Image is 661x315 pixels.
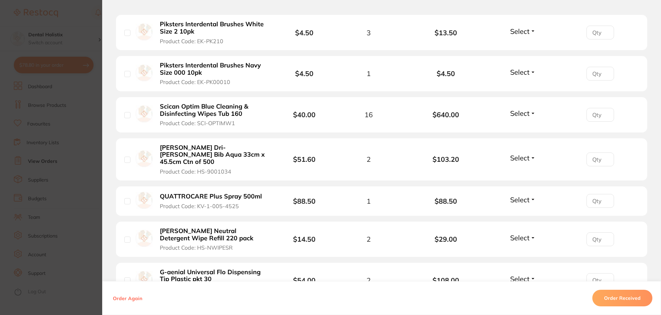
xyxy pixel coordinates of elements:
[136,271,153,288] img: G-aenial Universal Flo Dispensing Tip Plastic pkt 30
[111,295,144,301] button: Order Again
[586,273,614,287] input: Qty
[293,110,315,119] b: $40.00
[510,233,529,242] span: Select
[510,27,529,36] span: Select
[295,28,313,37] b: $4.50
[367,70,371,77] span: 1
[510,154,529,162] span: Select
[407,276,485,284] b: $108.00
[407,155,485,163] b: $103.20
[586,194,614,208] input: Qty
[367,235,371,243] span: 2
[407,111,485,119] b: $640.00
[158,268,269,293] button: G-aenial Universal Flo Dispensing Tip Plastic pkt 30 Product Code: GC-GAENIALTIP
[158,20,269,45] button: Piksters Interdental Brushes White Size 2 10pk Product Code: EK-PK210
[293,276,315,285] b: $54.00
[158,193,269,210] button: QUATTROCARE Plus Spray 500ml Product Code: KV-1-005-4525
[160,244,233,251] span: Product Code: HS-NWIPESR
[592,290,652,306] button: Order Received
[508,68,538,76] button: Select
[508,154,538,162] button: Select
[367,29,371,37] span: 3
[136,230,153,247] img: Henry Schein Neutral Detergent Wipe Refill 220 pack
[160,79,230,85] span: Product Code: EK-PK00010
[136,105,153,122] img: Scican Optim Blue Cleaning & Disinfecting Wipes Tub 160
[160,103,266,117] b: Scican Optim Blue Cleaning & Disinfecting Wipes Tub 160
[293,197,315,205] b: $88.50
[158,144,269,175] button: [PERSON_NAME] Dri-[PERSON_NAME] Bib Aqua 33cm x 45.5cm Ctn of 500 Product Code: HS-9001034
[160,38,223,44] span: Product Code: EK-PK210
[586,26,614,39] input: Qty
[510,68,529,76] span: Select
[364,111,373,119] span: 16
[508,275,538,283] button: Select
[508,109,538,118] button: Select
[160,62,266,76] b: Piksters Interdental Brushes Navy Size 000 10pk
[295,69,313,78] b: $4.50
[136,24,153,40] img: Piksters Interdental Brushes White Size 2 10pk
[586,67,614,81] input: Qty
[407,70,485,77] b: $4.50
[586,108,614,122] input: Qty
[293,155,315,164] b: $51.60
[160,228,266,242] b: [PERSON_NAME] Neutral Detergent Wipe Refill 220 pack
[136,192,153,209] img: QUATTROCARE Plus Spray 500ml
[367,197,371,205] span: 1
[158,103,269,127] button: Scican Optim Blue Cleaning & Disinfecting Wipes Tub 160 Product Code: SCI-OPTIMW1
[407,197,485,205] b: $88.50
[586,232,614,246] input: Qty
[160,203,239,209] span: Product Code: KV-1-005-4525
[407,29,485,37] b: $13.50
[160,168,231,175] span: Product Code: HS-9001034
[160,144,266,166] b: [PERSON_NAME] Dri-[PERSON_NAME] Bib Aqua 33cm x 45.5cm Ctn of 500
[407,235,485,243] b: $29.00
[160,21,266,35] b: Piksters Interdental Brushes White Size 2 10pk
[510,195,529,204] span: Select
[136,150,153,167] img: Henry Schein Dri-Gard Bib Aqua 33cm x 45.5cm Ctn of 500
[367,155,371,163] span: 2
[510,275,529,283] span: Select
[160,193,262,200] b: QUATTROCARE Plus Spray 500ml
[586,152,614,166] input: Qty
[367,276,371,284] span: 2
[160,269,266,283] b: G-aenial Universal Flo Dispensing Tip Plastic pkt 30
[158,227,269,251] button: [PERSON_NAME] Neutral Detergent Wipe Refill 220 pack Product Code: HS-NWIPESR
[510,109,529,118] span: Select
[136,65,153,82] img: Piksters Interdental Brushes Navy Size 000 10pk
[158,62,269,86] button: Piksters Interdental Brushes Navy Size 000 10pk Product Code: EK-PK00010
[160,120,235,126] span: Product Code: SCI-OPTIMW1
[508,27,538,36] button: Select
[293,235,315,243] b: $14.50
[508,233,538,242] button: Select
[508,195,538,204] button: Select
